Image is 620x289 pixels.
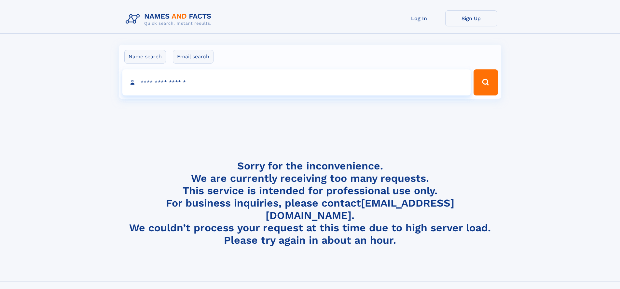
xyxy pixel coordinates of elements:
[122,69,471,95] input: search input
[393,10,445,26] a: Log In
[124,50,166,64] label: Name search
[266,197,454,222] a: [EMAIL_ADDRESS][DOMAIN_NAME]
[474,69,498,95] button: Search Button
[173,50,214,64] label: Email search
[445,10,497,26] a: Sign Up
[123,10,217,28] img: Logo Names and Facts
[123,160,497,247] h4: Sorry for the inconvenience. We are currently receiving too many requests. This service is intend...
